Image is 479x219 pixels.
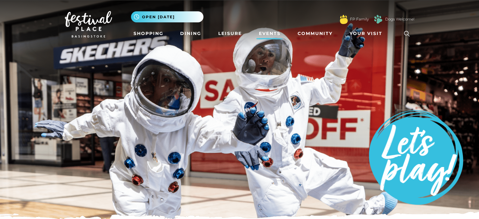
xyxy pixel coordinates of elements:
a: Events [256,28,283,39]
span: Your Visit [350,30,382,37]
a: Dogs Welcome! [385,16,414,22]
span: Open [DATE] [142,14,175,20]
a: Dining [178,28,204,39]
a: FP Family [350,16,369,22]
button: Open [DATE] [131,11,203,22]
img: Festival Place Logo [65,11,112,37]
a: Leisure [216,28,244,39]
a: Community [295,28,335,39]
a: Shopping [131,28,166,39]
a: Your Visit [347,28,388,39]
